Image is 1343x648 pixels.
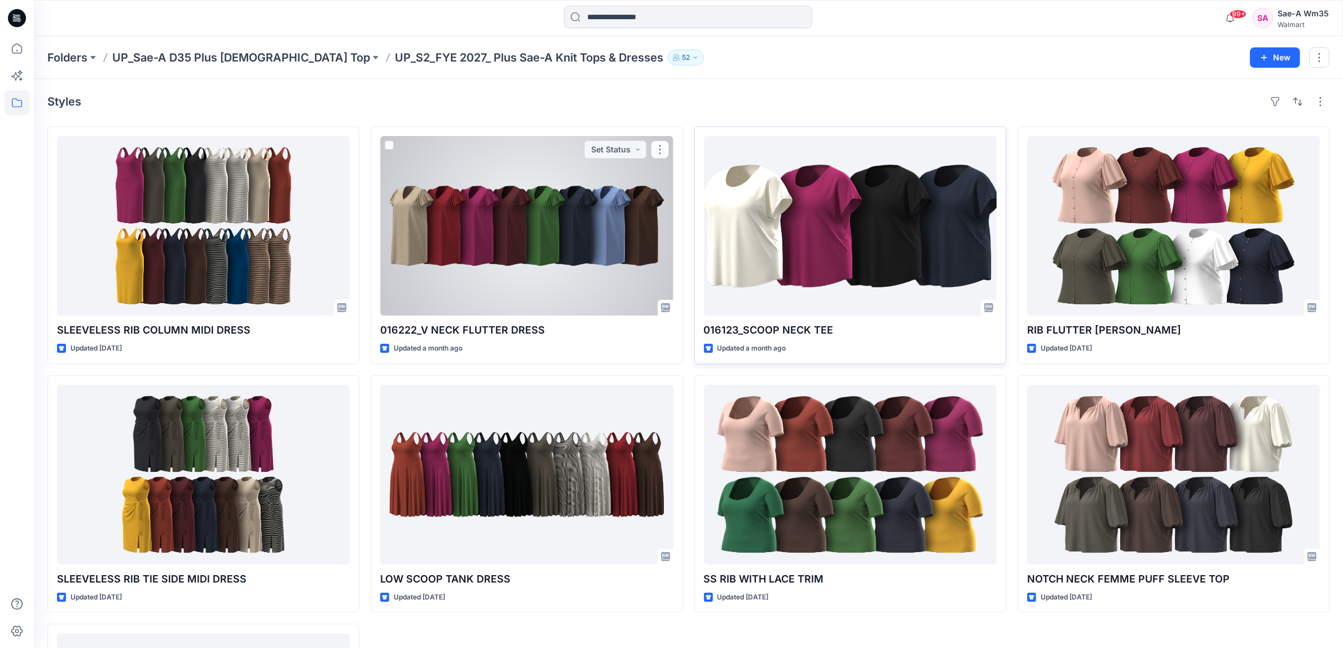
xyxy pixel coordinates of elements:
[1278,20,1329,29] div: Walmart
[1230,10,1247,19] span: 99+
[704,136,997,316] a: 016123_SCOOP NECK TEE
[1278,7,1329,20] div: Sae-A Wm35
[380,571,673,587] p: LOW SCOOP TANK DRESS
[394,343,463,354] p: Updated a month ago
[1027,571,1320,587] p: NOTCH NECK FEMME PUFF SLEEVE TOP
[394,592,445,603] p: Updated [DATE]
[1027,136,1320,316] a: RIB FLUTTER HENLEY
[1041,592,1092,603] p: Updated [DATE]
[668,50,704,65] button: 52
[717,343,786,354] p: Updated a month ago
[47,95,81,108] h4: Styles
[1250,47,1300,68] button: New
[704,571,997,587] p: SS RIB WITH LACE TRIM
[57,136,350,316] a: SLEEVELESS RIB COLUMN MIDI DRESS
[395,50,663,65] p: UP_S2_FYE 2027_ Plus Sae-A Knit Tops & Dresses
[704,322,997,338] p: 016123_SCOOP NECK TEE
[1041,343,1092,354] p: Updated [DATE]
[47,50,87,65] a: Folders
[1027,385,1320,564] a: NOTCH NECK FEMME PUFF SLEEVE TOP
[57,385,350,564] a: SLEEVELESS RIB TIE SIDE MIDI DRESS
[717,592,769,603] p: Updated [DATE]
[1027,322,1320,338] p: RIB FLUTTER [PERSON_NAME]
[57,571,350,587] p: SLEEVELESS RIB TIE SIDE MIDI DRESS
[704,385,997,564] a: SS RIB WITH LACE TRIM
[380,322,673,338] p: 016222_V NECK FLUTTER DRESS
[380,136,673,316] a: 016222_V NECK FLUTTER DRESS
[380,385,673,564] a: LOW SCOOP TANK DRESS
[1253,8,1273,28] div: SA
[71,343,122,354] p: Updated [DATE]
[57,322,350,338] p: SLEEVELESS RIB COLUMN MIDI DRESS
[71,592,122,603] p: Updated [DATE]
[112,50,370,65] a: UP_Sae-A D35 Plus [DEMOGRAPHIC_DATA] Top
[682,51,690,64] p: 52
